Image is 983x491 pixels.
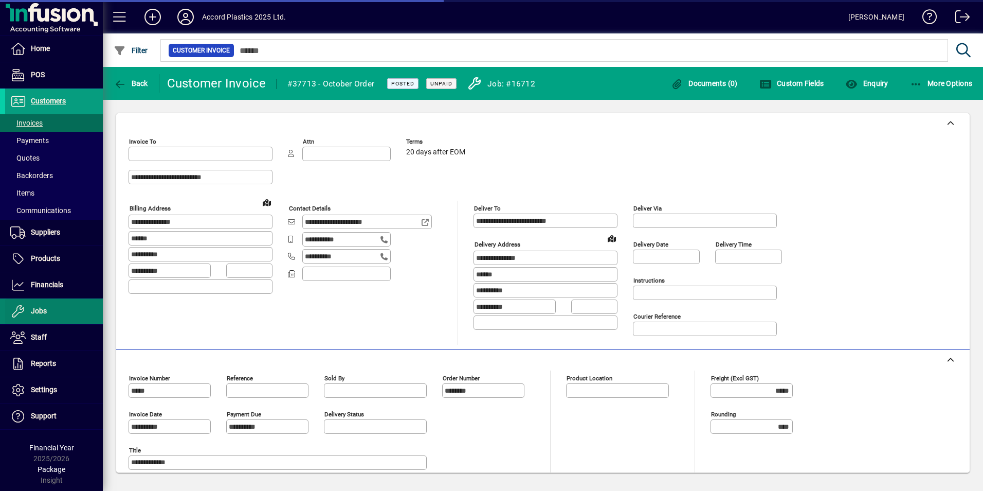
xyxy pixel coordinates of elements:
app-page-header-button: Back [103,74,159,93]
span: Package [38,465,65,474]
a: Suppliers [5,220,103,246]
a: POS [5,62,103,88]
mat-label: Deliver via [633,205,662,212]
mat-label: Sold by [324,375,344,382]
mat-label: Deliver To [474,205,501,212]
a: Items [5,184,103,202]
button: Documents (0) [668,74,740,93]
span: Support [31,412,57,420]
button: Profile [169,8,202,26]
a: Communications [5,202,103,219]
span: Unpaid [430,80,452,87]
span: Items [10,189,34,197]
span: Jobs [31,307,47,315]
span: Documents (0) [671,79,738,87]
div: Customer Invoice [167,75,266,92]
a: Home [5,36,103,62]
mat-label: Payment due [227,411,261,418]
span: Filter [114,46,148,55]
a: View on map [259,194,275,211]
button: More Options [907,74,975,93]
a: Knowledge Base [915,2,937,36]
span: POS [31,71,45,79]
span: 20 days after EOM [406,148,465,156]
span: Customers [31,97,66,105]
mat-label: Delivery time [716,241,752,248]
span: Payments [10,136,49,145]
span: Customer Invoice [173,45,230,56]
mat-label: Attn [303,138,314,145]
span: Enquiry [845,79,888,87]
a: Settings [5,377,103,403]
mat-label: Title [129,447,141,454]
span: Financials [31,280,63,289]
span: Custom Fields [759,79,824,87]
span: Invoices [10,119,43,127]
span: Back [114,79,148,87]
mat-label: Delivery status [324,411,364,418]
span: Communications [10,206,71,215]
a: Payments [5,132,103,149]
div: #37713 - October Order [287,76,375,92]
mat-label: Order number [443,375,480,382]
button: Add [136,8,169,26]
span: Staff [31,333,47,341]
div: Job: #16712 [487,76,535,92]
button: Filter [111,41,151,60]
span: Products [31,254,60,262]
button: Enquiry [843,74,890,93]
a: Job: #16712 [459,74,538,93]
mat-label: Courier Reference [633,313,681,320]
mat-label: Invoice number [129,375,170,382]
mat-label: Reference [227,375,253,382]
a: Reports [5,351,103,377]
span: Settings [31,385,57,394]
mat-label: Instructions [633,277,665,284]
span: Reports [31,359,56,367]
span: Backorders [10,171,53,180]
mat-label: Invoice date [129,411,162,418]
a: Financials [5,272,103,298]
mat-label: Freight (excl GST) [711,375,759,382]
a: Logout [948,2,970,36]
a: Support [5,404,103,429]
a: Invoices [5,114,103,132]
mat-label: Invoice To [129,138,156,145]
a: View on map [604,230,620,247]
span: Terms [406,138,468,145]
span: Suppliers [31,228,60,236]
a: Staff [5,325,103,350]
div: Accord Plastics 2025 Ltd. [202,9,286,25]
span: Home [31,44,50,52]
span: More Options [910,79,973,87]
a: Quotes [5,149,103,167]
span: Financial Year [29,444,74,452]
a: Backorders [5,167,103,184]
mat-label: Rounding [711,411,736,418]
span: Posted [391,80,414,87]
button: Back [111,74,151,93]
div: [PERSON_NAME] [848,9,904,25]
mat-label: Product location [567,375,612,382]
mat-label: Delivery date [633,241,668,248]
a: Jobs [5,299,103,324]
a: Products [5,246,103,272]
button: Custom Fields [757,74,827,93]
span: Quotes [10,154,40,162]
